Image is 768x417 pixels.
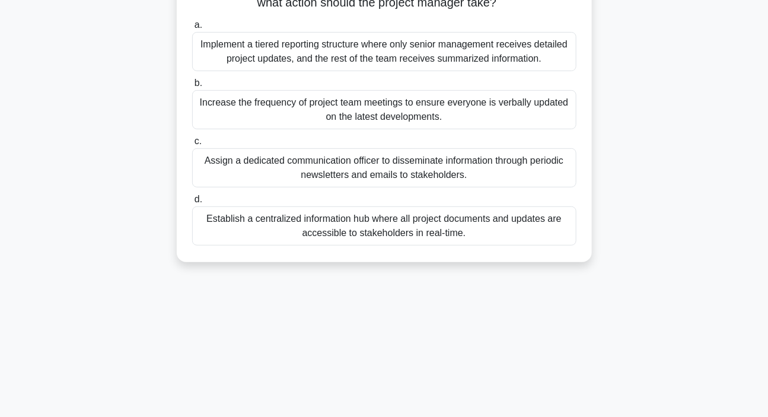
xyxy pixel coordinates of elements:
[192,32,576,71] div: Implement a tiered reporting structure where only senior management receives detailed project upd...
[195,78,202,88] span: b.
[195,136,202,146] span: c.
[192,148,576,187] div: Assign a dedicated communication officer to disseminate information through periodic newsletters ...
[195,194,202,204] span: d.
[192,206,576,246] div: Establish a centralized information hub where all project documents and updates are accessible to...
[195,20,202,30] span: a.
[192,90,576,129] div: Increase the frequency of project team meetings to ensure everyone is verbally updated on the lat...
